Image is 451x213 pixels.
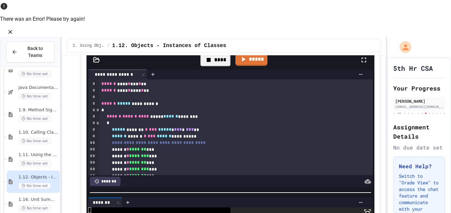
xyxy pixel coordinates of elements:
span: 1.12. Objects - Instances of Classes [112,42,226,50]
span: No time set [18,93,51,99]
span: No time set [18,205,51,211]
span: No time set [18,71,51,77]
span: 1.11. Using the Math Class [18,152,58,158]
span: 1.16. Unit Summary 1a (1.1-1.6) [18,197,58,202]
span: 1.9. Method Signatures [18,107,58,113]
span: No time set [18,160,51,167]
span: 1.12. Objects - Instances of Classes [18,174,58,180]
h2: Your Progress [393,84,445,93]
span: No time set [18,138,51,144]
span: Back to Teams [21,45,49,59]
span: No time set [18,183,51,189]
span: / [107,43,109,48]
div: No due date set [393,144,445,151]
h2: Assignment Details [393,122,445,141]
button: Back to Teams [6,41,54,63]
span: No time set [18,116,51,122]
h1: 5th Hr CSA [393,64,433,73]
div: My Account [393,40,413,55]
button: Close [5,27,15,37]
div: [EMAIL_ADDRESS][DOMAIN_NAME] [395,104,443,109]
div: [PERSON_NAME] [395,98,443,104]
span: Java Documentation with Comments - Topic 1.8 [18,85,58,91]
span: 1.10. Calling Class Methods [18,130,58,135]
span: 1. Using Objects and Methods [73,43,104,48]
h3: Need Help? [399,162,439,170]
